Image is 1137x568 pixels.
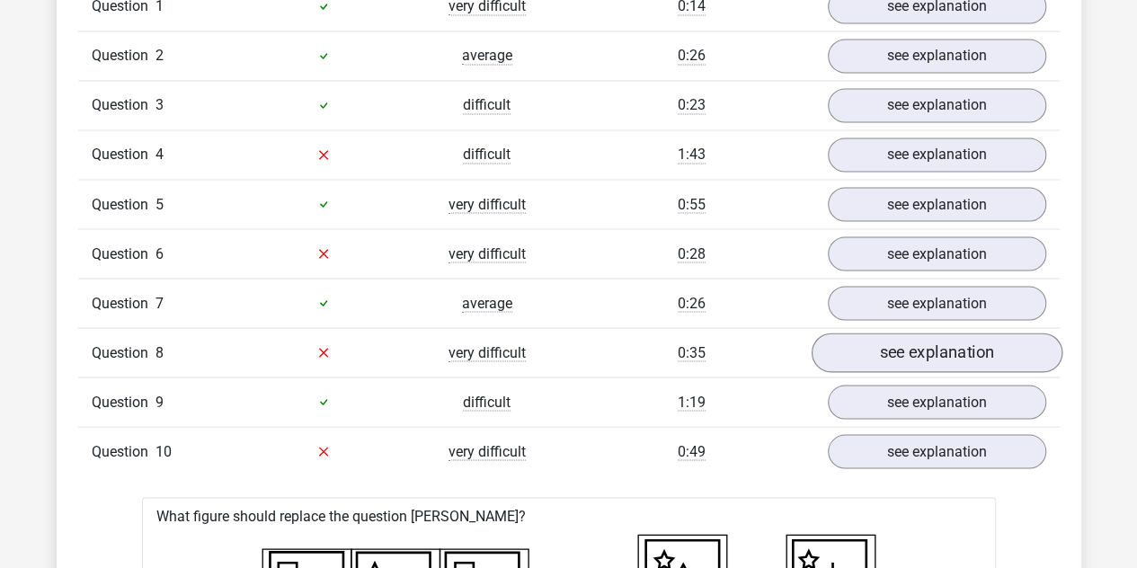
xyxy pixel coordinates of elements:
[828,39,1046,73] a: see explanation
[92,391,155,413] span: Question
[92,45,155,67] span: Question
[92,292,155,314] span: Question
[155,393,164,410] span: 9
[155,343,164,360] span: 8
[92,342,155,363] span: Question
[463,146,511,164] span: difficult
[463,393,511,411] span: difficult
[92,243,155,264] span: Question
[678,294,706,312] span: 0:26
[678,343,706,361] span: 0:35
[155,195,164,212] span: 5
[155,442,172,459] span: 10
[678,96,706,114] span: 0:23
[828,385,1046,419] a: see explanation
[678,195,706,213] span: 0:55
[449,244,526,262] span: very difficult
[811,333,1061,372] a: see explanation
[155,244,164,262] span: 6
[463,96,511,114] span: difficult
[828,236,1046,271] a: see explanation
[828,187,1046,221] a: see explanation
[155,96,164,113] span: 3
[92,144,155,165] span: Question
[462,47,512,65] span: average
[449,195,526,213] span: very difficult
[828,88,1046,122] a: see explanation
[678,146,706,164] span: 1:43
[828,434,1046,468] a: see explanation
[828,286,1046,320] a: see explanation
[92,440,155,462] span: Question
[678,442,706,460] span: 0:49
[449,343,526,361] span: very difficult
[155,294,164,311] span: 7
[678,393,706,411] span: 1:19
[462,294,512,312] span: average
[155,146,164,163] span: 4
[828,138,1046,172] a: see explanation
[678,244,706,262] span: 0:28
[155,47,164,64] span: 2
[678,47,706,65] span: 0:26
[449,442,526,460] span: very difficult
[92,193,155,215] span: Question
[92,94,155,116] span: Question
